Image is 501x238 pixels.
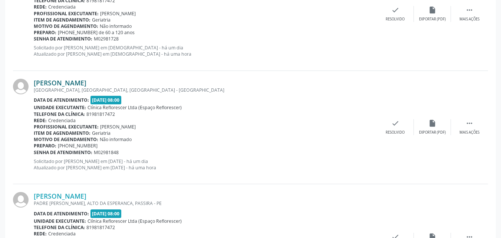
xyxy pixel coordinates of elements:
b: Rede: [34,117,47,124]
span: 81981817472 [86,111,115,117]
span: Geriatria [92,130,111,136]
i: insert_drive_file [428,119,436,127]
b: Telefone da clínica: [34,111,85,117]
span: [PERSON_NAME] [100,124,136,130]
div: [GEOGRAPHIC_DATA], [GEOGRAPHIC_DATA], [GEOGRAPHIC_DATA] - [GEOGRAPHIC_DATA] [34,87,377,93]
span: Não informado [100,136,132,143]
i:  [465,6,474,14]
b: Senha de atendimento: [34,36,92,42]
span: Credenciada [48,231,76,237]
i: insert_drive_file [428,6,436,14]
b: Data de atendimento: [34,97,89,103]
span: Credenciada [48,117,76,124]
div: PADRE [PERSON_NAME], ALTO DA ESPERANCA, PASSIRA - PE [34,200,377,206]
span: [PHONE_NUMBER] de 60 a 120 anos [58,29,135,36]
div: Resolvido [386,17,405,22]
b: Rede: [34,4,47,10]
span: Geriatria [92,17,111,23]
span: Clínica Reflorescer Ltda (Espaço Reflorescer) [88,104,182,111]
a: [PERSON_NAME] [34,79,86,87]
a: [PERSON_NAME] [34,192,86,200]
span: [DATE] 08:00 [90,96,122,104]
b: Profissional executante: [34,10,99,17]
span: 81981817472 [86,224,115,231]
b: Preparo: [34,29,56,36]
span: Credenciada [48,4,76,10]
img: img [13,79,29,94]
b: Unidade executante: [34,218,86,224]
span: [DATE] 08:00 [90,209,122,218]
div: Mais ações [459,17,479,22]
b: Motivo de agendamento: [34,136,98,143]
span: M02981728 [94,36,119,42]
i: check [391,6,399,14]
p: Solicitado por [PERSON_NAME] em [DATE] - há um dia Atualizado por [PERSON_NAME] em [DATE] - há um... [34,158,377,171]
b: Preparo: [34,143,56,149]
b: Item de agendamento: [34,130,90,136]
b: Unidade executante: [34,104,86,111]
b: Profissional executante: [34,124,99,130]
i:  [465,119,474,127]
i: check [391,119,399,127]
img: img [13,192,29,208]
b: Data de atendimento: [34,211,89,217]
b: Rede: [34,231,47,237]
b: Senha de atendimento: [34,149,92,156]
span: [PERSON_NAME] [100,10,136,17]
span: Clínica Reflorescer Ltda (Espaço Reflorescer) [88,218,182,224]
div: Resolvido [386,130,405,135]
div: Exportar (PDF) [419,130,446,135]
span: M02981848 [94,149,119,156]
span: Não informado [100,23,132,29]
b: Telefone da clínica: [34,224,85,231]
div: Exportar (PDF) [419,17,446,22]
div: Mais ações [459,130,479,135]
b: Item de agendamento: [34,17,90,23]
b: Motivo de agendamento: [34,23,98,29]
span: [PHONE_NUMBER] [58,143,98,149]
p: Solicitado por [PERSON_NAME] em [DEMOGRAPHIC_DATA] - há um dia Atualizado por [PERSON_NAME] em [D... [34,45,377,57]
